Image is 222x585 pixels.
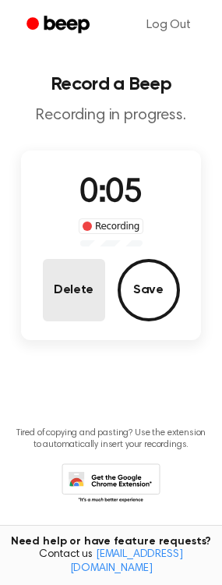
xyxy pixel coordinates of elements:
button: Save Audio Record [118,259,180,321]
span: Contact us [9,548,213,576]
p: Tired of copying and pasting? Use the extension to automatically insert your recordings. [12,427,210,451]
button: Delete Audio Record [43,259,105,321]
h1: Record a Beep [12,75,210,94]
span: 0:05 [79,177,142,210]
a: Beep [16,10,104,41]
a: Log Out [131,6,206,44]
a: [EMAIL_ADDRESS][DOMAIN_NAME] [70,549,183,574]
div: Recording [79,218,143,234]
p: Recording in progress. [12,106,210,126]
